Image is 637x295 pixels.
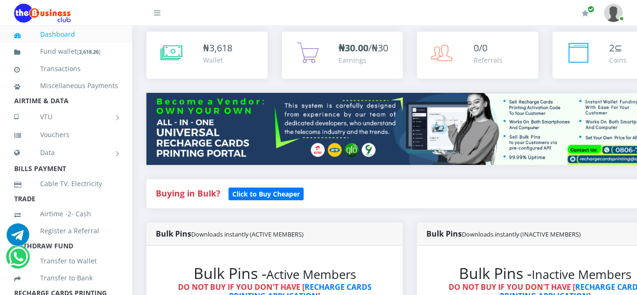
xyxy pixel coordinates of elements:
div: Earnings [339,55,388,65]
small: Inactive Members [532,266,631,283]
a: ₦3,618 Wallet [146,32,268,79]
a: Transfer to Bank [14,267,118,289]
a: Fund wallet[3,618.26] [14,41,118,63]
small: [ ] [77,48,101,55]
a: Data [14,141,118,164]
b: ₦30.00 [339,41,368,54]
a: Vouchers [14,124,118,146]
strong: Buying in Bulk? [156,188,220,199]
a: Cable TV, Electricity [14,173,118,195]
div: Referrals [474,55,502,65]
a: ₦30.00/₦30 Earnings [282,32,403,79]
a: Miscellaneous Payments [14,75,118,97]
span: Renew/Upgrade Subscription [587,6,595,13]
a: Airtime -2- Cash [14,203,118,225]
a: 0/0 Referrals [417,32,538,79]
a: Dashboard [14,24,118,45]
span: 0/0 [474,41,487,54]
span: /₦30 [339,41,388,54]
a: Chat for support [7,230,29,246]
span: 2 [609,41,614,54]
div: Wallet [203,55,232,65]
strong: Bulk Pins [156,229,304,239]
strong: Bulk Pins [426,229,581,239]
a: Chat for support [8,253,28,268]
div: ₦ [203,41,232,55]
small: Downloads instantly (ACTIVE MEMBERS) [191,230,304,238]
a: VTU [14,105,118,129]
a: Transactions [14,58,118,80]
div: ⊆ [609,41,627,55]
b: Click to Buy Cheaper [232,189,300,198]
h2: Bulk Pins - [165,264,384,282]
i: Renew/Upgrade Subscription [582,9,589,17]
img: User [604,4,623,22]
span: 3,618 [209,41,232,54]
b: 3,618.26 [79,48,99,55]
small: Active Members [266,266,356,283]
small: Downloads instantly (INACTIVE MEMBERS) [462,230,581,238]
img: Logo [14,4,71,23]
a: Transfer to Wallet [14,250,118,272]
a: Click to Buy Cheaper [229,188,304,199]
a: Register a Referral [14,220,118,242]
div: Coins [609,55,627,65]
